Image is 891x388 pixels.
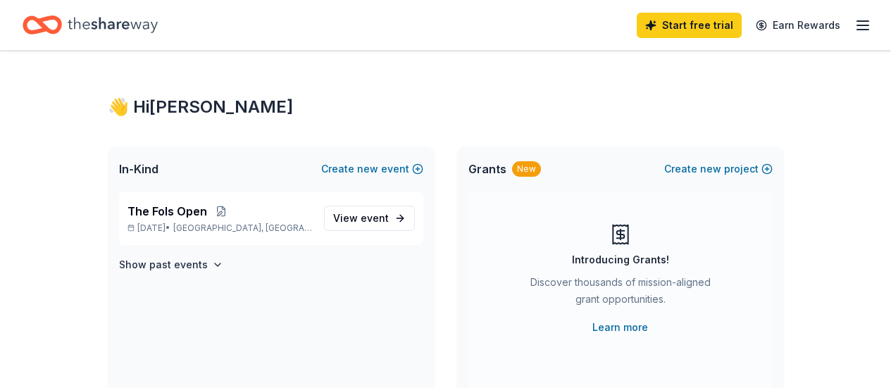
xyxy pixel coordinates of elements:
h4: Show past events [119,256,208,273]
div: New [512,161,541,177]
a: Start free trial [637,13,742,38]
span: View [333,210,389,227]
div: 👋 Hi [PERSON_NAME] [108,96,784,118]
span: The Fols Open [127,203,207,220]
span: In-Kind [119,161,158,177]
a: Earn Rewards [747,13,849,38]
span: event [361,212,389,224]
div: Discover thousands of mission-aligned grant opportunities. [525,274,716,313]
span: new [357,161,378,177]
button: Show past events [119,256,223,273]
div: Introducing Grants! [572,251,669,268]
button: Createnewproject [664,161,773,177]
span: new [700,161,721,177]
span: [GEOGRAPHIC_DATA], [GEOGRAPHIC_DATA] [173,223,312,234]
button: Createnewevent [321,161,423,177]
span: Grants [468,161,506,177]
a: Learn more [592,319,648,336]
a: View event [324,206,415,231]
a: Home [23,8,158,42]
p: [DATE] • [127,223,313,234]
